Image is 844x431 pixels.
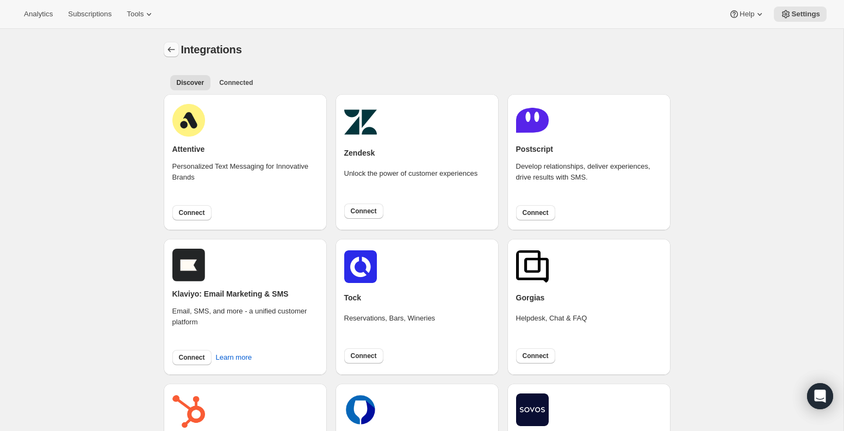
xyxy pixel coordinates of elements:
[68,10,111,19] span: Subscriptions
[179,208,205,217] span: Connect
[120,7,161,22] button: Tools
[807,383,833,409] div: Open Intercom Messenger
[172,395,205,428] img: hubspot.png
[172,205,212,220] button: Connect
[344,313,436,339] div: Reservations, Bars, Wineries
[177,78,204,87] span: Discover
[516,250,549,283] img: gorgias.png
[523,352,549,360] span: Connect
[351,207,377,215] span: Connect
[172,350,212,365] button: Connect
[740,10,754,19] span: Help
[344,348,383,364] button: Connect
[344,106,377,138] img: zendesk.png
[179,353,205,362] span: Connect
[516,104,549,137] img: postscript.png
[219,78,253,87] span: Connected
[516,205,555,220] button: Connect
[172,161,318,198] div: Personalized Text Messaging for Innovative Brands
[516,313,587,339] div: Helpdesk, Chat & FAQ
[344,393,377,426] img: drinks.png
[516,393,549,426] img: shipcompliant.png
[216,352,252,363] span: Learn more
[181,44,242,56] span: Integrations
[344,204,383,219] button: Connect
[344,292,362,303] h2: Tock
[127,10,144,19] span: Tools
[523,208,549,217] span: Connect
[172,144,205,155] h2: Attentive
[344,250,377,283] img: tockicon.png
[172,288,289,299] h2: Klaviyo: Email Marketing & SMS
[172,104,205,137] img: attentive.png
[24,10,53,19] span: Analytics
[722,7,772,22] button: Help
[516,292,545,303] h2: Gorgias
[791,10,820,19] span: Settings
[351,352,377,360] span: Connect
[170,75,211,90] button: All customers
[774,7,827,22] button: Settings
[172,306,318,343] div: Email, SMS, and more - a unified customer platform
[516,144,553,155] h2: Postscript
[344,147,375,158] h2: Zendesk
[61,7,118,22] button: Subscriptions
[17,7,59,22] button: Analytics
[164,42,179,57] button: Settings
[516,348,555,364] button: Connect
[516,161,662,198] div: Develop relationships, deliver experiences, drive results with SMS.
[209,349,258,366] button: Learn more
[344,168,478,194] div: Unlock the power of customer experiences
